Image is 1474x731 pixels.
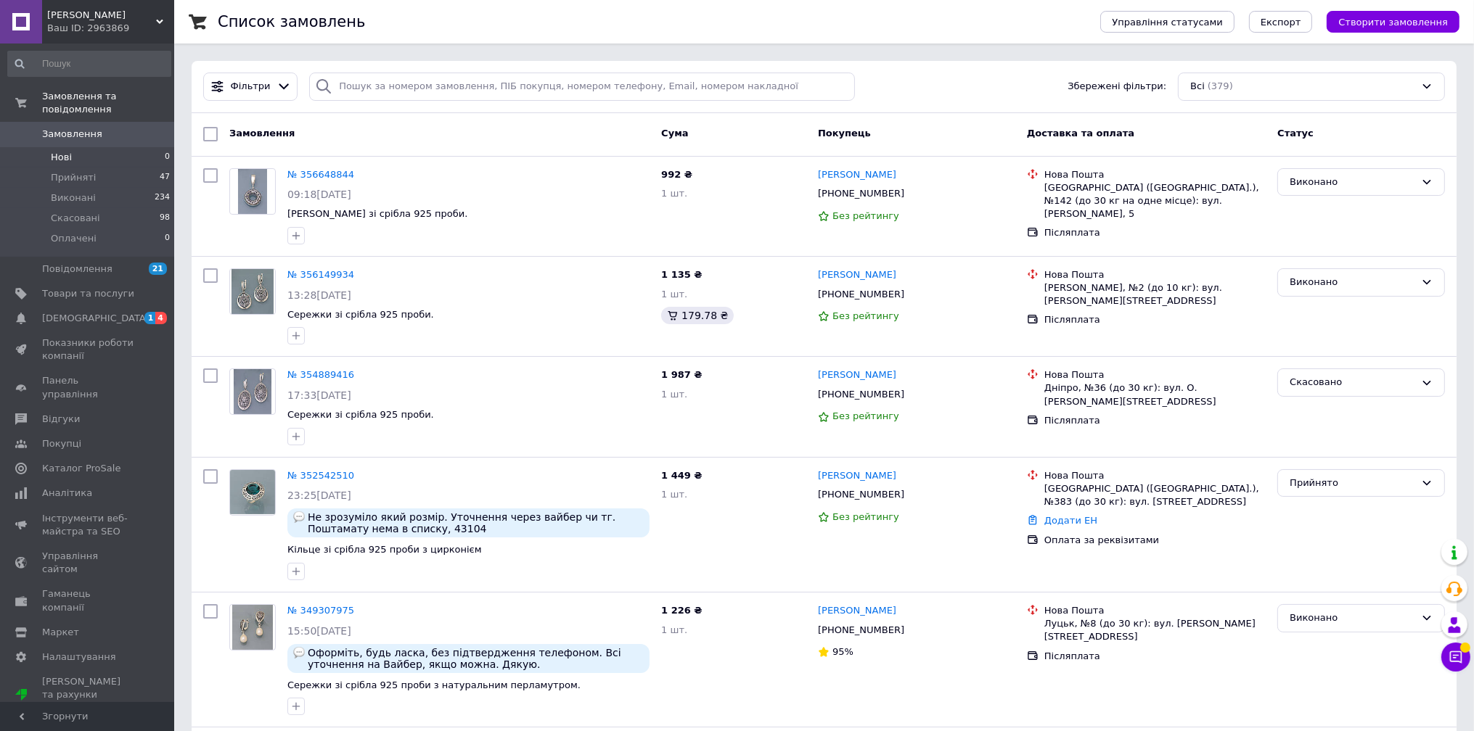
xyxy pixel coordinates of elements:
[42,550,134,576] span: Управління сайтом
[42,512,134,538] span: Інструменти веб-майстра та SEO
[287,309,434,320] a: Сережки зі срібла 925 проби.
[229,268,276,315] a: Фото товару
[42,128,102,141] span: Замовлення
[1044,604,1266,617] div: Нова Пошта
[1100,11,1235,33] button: Управління статусами
[42,287,134,300] span: Товари та послуги
[308,511,644,534] span: Не зрозуміло який розмір. Уточнення через вайбер чи тг. Поштамату нема в списку, 43104
[230,470,275,514] img: Фото товару
[51,151,72,164] span: Нові
[1338,17,1448,28] span: Створити замовлення
[287,189,351,200] span: 09:18[DATE]
[661,289,687,300] span: 1 шт.
[287,544,482,555] a: Кільце зі срібла 925 проби з цирконієм
[51,171,96,184] span: Прийняті
[144,312,156,324] span: 1
[1044,281,1266,307] div: [PERSON_NAME], №2 (до 10 кг): вул. [PERSON_NAME][STREET_ADDRESS]
[1441,643,1470,672] button: Чат з покупцем
[1249,11,1313,33] button: Експорт
[287,208,467,219] a: [PERSON_NAME] зі срібла 925 проби.
[1290,175,1415,190] div: Виконано
[1208,80,1233,91] span: (379)
[42,263,112,276] span: Повідомлення
[7,51,171,77] input: Пошук
[287,680,581,690] a: Сережки зі срібла 925 проби з натуральним перламутром.
[661,307,734,324] div: 179.78 ₴
[1327,11,1459,33] button: Створити замовлення
[818,128,871,139] span: Покупець
[287,369,354,380] a: № 354889416
[1290,611,1415,626] div: Виконано
[229,469,276,516] a: Фото товару
[42,626,79,639] span: Маркет
[42,374,134,400] span: Панель управління
[51,232,97,245] span: Оплачені
[229,368,276,415] a: Фото товару
[287,269,354,280] a: № 356149934
[815,285,907,304] div: [PHONE_NUMBER]
[218,13,365,30] h1: Список замовлень
[818,168,896,182] a: [PERSON_NAME]
[1044,313,1266,326] div: Післяплата
[1044,534,1266,547] div: Оплата за реквізитами
[1277,128,1314,139] span: Статус
[661,605,702,616] span: 1 226 ₴
[815,485,907,504] div: [PHONE_NUMBER]
[661,169,692,180] span: 992 ₴
[160,212,170,225] span: 98
[818,604,896,618] a: [PERSON_NAME]
[308,647,644,670] span: Оформіть, будь ласка, без підтвердження телефоном. Всі уточнення на Вайбер, якщо можна. Дякую.
[42,336,134,363] span: Показники роботи компанії
[309,73,855,101] input: Пошук за номером замовлення, ПІБ покупця, номером телефону, Email, номером накладної
[815,621,907,640] div: [PHONE_NUMBER]
[155,312,167,324] span: 4
[51,212,100,225] span: Скасовані
[42,462,120,475] span: Каталог ProSale
[818,368,896,382] a: [PERSON_NAME]
[165,232,170,245] span: 0
[42,90,174,116] span: Замовлення та повідомлення
[1044,650,1266,663] div: Післяплата
[1044,226,1266,239] div: Післяплата
[1190,80,1205,94] span: Всі
[1044,268,1266,281] div: Нова Пошта
[287,490,351,501] span: 23:25[DATE]
[818,469,896,483] a: [PERSON_NAME]
[293,647,305,658] img: :speech_balloon:
[160,171,170,184] span: 47
[229,128,295,139] span: Замовлення
[1112,17,1223,28] span: Управління статусами
[661,389,687,400] span: 1 шт.
[287,605,354,616] a: № 349307975
[1044,381,1266,408] div: Дніпро, №36 (до 30 кг): вул. О. [PERSON_NAME][STREET_ADDRESS]
[661,128,688,139] span: Cума
[661,269,702,280] span: 1 135 ₴
[815,385,907,404] div: [PHONE_NUMBER]
[1261,17,1301,28] span: Експорт
[1044,617,1266,643] div: Луцьк, №8 (до 30 кг): вул. [PERSON_NAME][STREET_ADDRESS]
[293,511,305,523] img: :speech_balloon:
[47,22,174,35] div: Ваш ID: 2963869
[832,646,853,657] span: 95%
[287,389,351,401] span: 17:33[DATE]
[231,80,271,94] span: Фільтри
[287,470,354,481] a: № 352542510
[287,169,354,180] a: № 356648844
[51,191,96,205] span: Виконані
[1044,181,1266,221] div: [GEOGRAPHIC_DATA] ([GEOGRAPHIC_DATA].), №142 (до 30 кг на одне місце): вул. [PERSON_NAME], 5
[229,168,276,215] a: Фото товару
[661,489,687,500] span: 1 шт.
[155,191,170,205] span: 234
[1044,515,1097,526] a: Додати ЕН
[234,369,272,414] img: Фото товару
[1044,469,1266,482] div: Нова Пошта
[1044,482,1266,508] div: [GEOGRAPHIC_DATA] ([GEOGRAPHIC_DATA].), №383 (до 30 кг): вул. [STREET_ADDRESS]
[42,487,92,500] span: Аналітика
[238,169,268,214] img: Фото товару
[818,268,896,282] a: [PERSON_NAME]
[42,312,150,325] span: [DEMOGRAPHIC_DATA]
